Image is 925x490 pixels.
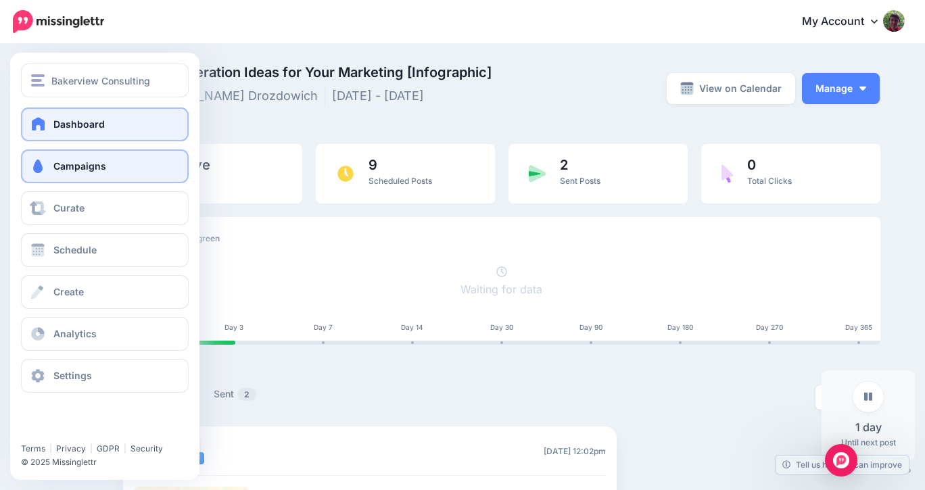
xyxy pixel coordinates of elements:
[51,73,150,89] span: Bakerview Consulting
[332,86,431,106] li: [DATE] - [DATE]
[560,176,600,186] span: Sent Posts
[49,443,52,454] span: |
[680,82,694,95] img: calendar-grey-darker.png
[529,165,546,182] img: paper-plane-green.png
[749,323,790,331] div: Day 270
[21,149,189,183] a: Campaigns
[667,73,795,104] a: View on Calendar
[822,370,915,460] div: Until next post
[747,176,792,186] span: Total Clicks
[53,370,92,381] span: Settings
[21,424,126,437] iframe: Twitter Follow Button
[21,443,45,454] a: Terms
[53,202,85,214] span: Curate
[336,164,355,183] img: clock.png
[855,419,882,436] span: 1 day
[460,265,542,296] a: Waiting for data
[237,388,256,401] span: 2
[21,275,189,309] a: Create
[123,86,325,106] li: [PERSON_NAME] Drozdowich
[21,359,189,393] a: Settings
[214,386,257,402] a: Sent2
[53,118,105,130] span: Dashboard
[776,456,909,474] a: Tell us how we can improve
[815,385,880,410] a: Add Post
[53,328,97,339] span: Analytics
[90,443,93,454] span: |
[21,107,189,141] a: Dashboard
[53,286,84,297] span: Create
[747,158,792,172] span: 0
[838,323,879,331] div: Day 365
[97,443,120,454] a: GDPR
[859,87,866,91] img: arrow-down-white.png
[481,323,522,331] div: Day 30
[13,10,104,33] img: Missinglettr
[21,64,189,97] button: Bakerview Consulting
[788,5,905,39] a: My Account
[53,160,106,172] span: Campaigns
[21,456,199,469] li: © 2025 Missinglettr
[721,164,734,183] img: pointer-purple.png
[21,317,189,351] a: Analytics
[544,445,606,458] span: [DATE] 12:02pm
[53,244,97,255] span: Schedule
[56,443,86,454] a: Privacy
[571,323,611,331] div: Day 90
[124,443,126,454] span: |
[369,158,432,172] span: 9
[21,191,189,225] a: Curate
[131,443,163,454] a: Security
[825,444,857,476] div: Open Intercom Messenger
[123,66,621,79] span: 5 Lead Generation Ideas for Your Marketing [Infographic]
[560,158,600,172] span: 2
[802,73,880,104] button: Manage
[31,74,45,87] img: menu.png
[369,176,432,186] span: Scheduled Posts
[660,323,701,331] div: Day 180
[214,323,254,331] div: Day 3
[392,323,433,331] div: Day 14
[21,233,189,267] a: Schedule
[143,230,860,247] div: 12 month evergreen
[303,323,343,331] div: Day 7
